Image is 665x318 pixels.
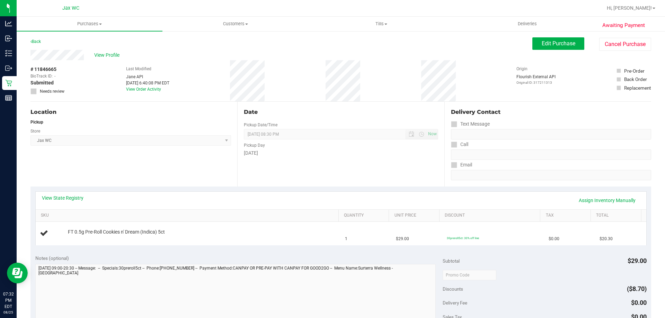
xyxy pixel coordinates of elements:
[3,310,14,315] p: 08/25
[549,236,559,242] span: $0.00
[40,88,64,94] span: Needs review
[602,21,645,29] span: Awaiting Payment
[17,21,162,27] span: Purchases
[596,213,638,218] a: Total
[68,229,165,235] span: FT 0.5g Pre-Roll Cookies n' Dream (Indica) 5ct
[30,128,40,134] label: Store
[451,108,651,116] div: Delivery Contact
[443,270,496,280] input: Promo Code
[516,74,556,85] div: Flourish External API
[5,35,12,42] inline-svg: Inbound
[42,194,83,201] a: View State Registry
[532,37,584,50] button: Edit Purchase
[447,236,479,240] span: 30preroll5ct: 30% off line
[394,213,437,218] a: Unit Price
[41,213,336,218] a: SKU
[443,283,463,295] span: Discounts
[451,149,651,160] input: Format: (999) 999-9999
[126,80,169,86] div: [DATE] 6:40:08 PM EDT
[5,50,12,57] inline-svg: Inventory
[35,255,69,261] span: Notes (optional)
[451,119,490,129] label: Text Message
[451,139,468,149] label: Call
[244,149,438,157] div: [DATE]
[516,80,556,85] p: Original ID: 317211313
[508,21,546,27] span: Deliveries
[542,40,575,47] span: Edit Purchase
[627,285,647,292] span: ($8.70)
[30,39,41,44] a: Back
[94,52,122,59] span: View Profile
[607,5,652,11] span: Hi, [PERSON_NAME]!
[244,108,438,116] div: Date
[30,108,231,116] div: Location
[451,160,472,170] label: Email
[30,73,53,79] span: BioTrack ID:
[445,213,538,218] a: Discount
[345,236,347,242] span: 1
[162,17,308,31] a: Customers
[30,120,43,125] strong: Pickup
[62,5,79,11] span: Jax WC
[5,20,12,27] inline-svg: Analytics
[309,21,454,27] span: Tills
[5,65,12,72] inline-svg: Outbound
[3,291,14,310] p: 07:32 PM EDT
[5,80,12,87] inline-svg: Retail
[443,300,467,306] span: Delivery Fee
[631,299,647,306] span: $0.00
[600,236,613,242] span: $20.30
[624,84,651,91] div: Replacement
[30,66,56,73] span: # 11846665
[126,87,161,92] a: View Order Activity
[624,76,647,83] div: Back Order
[5,94,12,101] inline-svg: Reports
[454,17,600,31] a: Deliveries
[126,66,151,72] label: Last Modified
[599,38,651,51] button: Cancel Purchase
[516,66,527,72] label: Origin
[546,213,588,218] a: Tax
[628,257,647,264] span: $29.00
[7,263,28,283] iframe: Resource center
[451,129,651,139] input: Format: (999) 999-9999
[126,74,169,80] div: Jane API
[163,21,308,27] span: Customers
[344,213,386,218] a: Quantity
[443,258,460,264] span: Subtotal
[17,17,162,31] a: Purchases
[244,122,277,128] label: Pickup Date/Time
[308,17,454,31] a: Tills
[244,142,265,148] label: Pickup Day
[54,73,55,79] span: -
[396,236,409,242] span: $29.00
[574,194,640,206] a: Assign Inventory Manually
[624,67,645,74] div: Pre-Order
[30,79,54,87] span: Submitted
